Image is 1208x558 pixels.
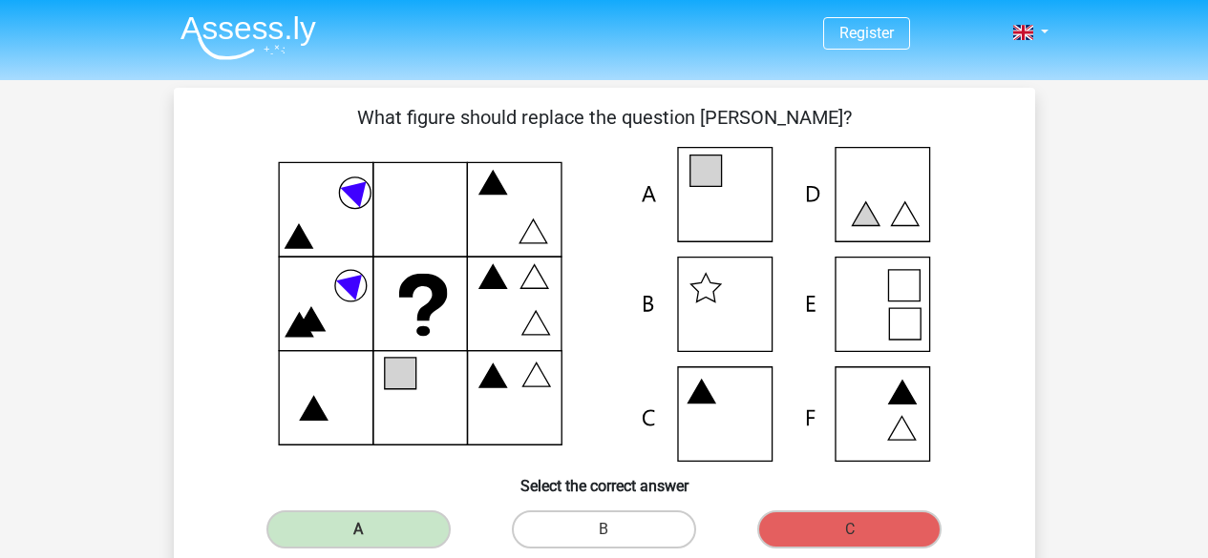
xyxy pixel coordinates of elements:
[180,15,316,60] img: Assessly
[839,24,894,42] a: Register
[204,103,1005,132] p: What figure should replace the question [PERSON_NAME]?
[512,510,696,548] label: B
[266,510,451,548] label: A
[757,510,942,548] label: C
[204,462,1005,495] h6: Select the correct answer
